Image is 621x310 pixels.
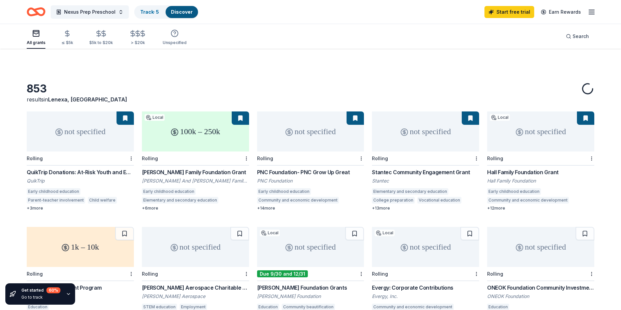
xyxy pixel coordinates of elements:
[27,271,43,277] div: Rolling
[27,111,134,151] div: not specified
[129,27,147,49] button: > $20k
[142,227,249,267] div: not specified
[260,230,280,236] div: Local
[27,197,85,204] div: Parent-teacher involvement
[487,206,594,211] div: + 12 more
[27,40,45,45] div: All grants
[257,156,273,161] div: Rolling
[142,197,218,204] div: Elementary and secondary education
[487,284,594,292] div: ONEOK Foundation Community Investments Grants
[88,197,117,204] div: Child welfare
[487,293,594,300] div: ONEOK Foundation
[142,206,249,211] div: + 6 more
[561,30,594,43] button: Search
[257,168,364,176] div: PNC Foundation- PNC Grow Up Great
[537,6,585,18] a: Earn Rewards
[417,197,461,204] div: Vocational education
[44,96,127,103] span: in
[372,293,479,300] div: Evergy, Inc.
[484,6,534,18] a: Start free trial
[257,293,364,300] div: [PERSON_NAME] Foundation
[142,168,249,176] div: [PERSON_NAME] Family Foundation Grant
[142,178,249,184] div: [PERSON_NAME] And [PERSON_NAME] Family Foundation
[61,40,73,45] div: ≤ $5k
[573,32,589,40] span: Search
[27,206,134,211] div: + 3 more
[142,111,249,211] a: 100k – 250kLocalRolling[PERSON_NAME] Family Foundation Grant[PERSON_NAME] And [PERSON_NAME] Famil...
[487,156,503,161] div: Rolling
[51,5,129,19] button: Nexus Prep Preschool
[257,206,364,211] div: + 14 more
[487,178,594,184] div: Hall Family Foundation
[487,168,594,176] div: Hall Family Foundation Grant
[257,197,339,204] div: Community and economic development
[129,40,147,45] div: > $20k
[142,293,249,300] div: [PERSON_NAME] Aerospace
[487,111,594,211] a: not specifiedLocalRollingHall Family Foundation GrantHall Family FoundationEarly childhood educat...
[61,27,73,49] button: ≤ $5k
[257,227,364,267] div: not specified
[27,4,45,20] a: Home
[375,230,395,236] div: Local
[163,27,187,49] button: Unspecified
[257,111,364,151] div: not specified
[46,287,60,293] div: 60 %
[145,114,165,121] div: Local
[171,9,193,15] a: Discover
[142,284,249,292] div: [PERSON_NAME] Aerospace Charitable Giving
[372,111,479,211] a: not specifiedRollingStantec Community Engagement GrantStantecElementary and secondary educationCo...
[89,40,113,45] div: $5k to $20k
[487,271,503,277] div: Rolling
[257,270,308,277] div: Due 9/30 and 12/31
[372,271,388,277] div: Rolling
[140,9,159,15] a: Track· 5
[27,82,134,95] div: 853
[27,188,80,195] div: Early childhood education
[257,111,364,211] a: not specifiedRollingPNC Foundation- PNC Grow Up GreatPNC FoundationEarly childhood educationCommu...
[64,8,116,16] span: Nexus Prep Preschool
[372,197,415,204] div: College preparation
[27,156,43,161] div: Rolling
[134,5,199,19] button: Track· 5Discover
[487,197,569,204] div: Community and economic development
[372,227,479,267] div: not specified
[372,206,479,211] div: + 13 more
[487,188,541,195] div: Early childhood education
[27,27,45,49] button: All grants
[487,227,594,267] div: not specified
[27,227,134,267] div: 1k – 10k
[163,40,187,45] div: Unspecified
[257,188,311,195] div: Early childhood education
[490,114,510,121] div: Local
[142,188,196,195] div: Early childhood education
[48,96,127,103] span: Lenexa, [GEOGRAPHIC_DATA]
[372,178,479,184] div: Stantec
[27,111,134,211] a: not specifiedRollingQuikTrip Donations: At-Risk Youth and Early Childhood EducationQuikTripEarly ...
[372,111,479,151] div: not specified
[372,188,448,195] div: Elementary and secondary education
[142,111,249,151] div: 100k – 250k
[27,178,134,184] div: QuikTrip
[372,168,479,176] div: Stantec Community Engagement Grant
[27,168,134,176] div: QuikTrip Donations: At-Risk Youth and Early Childhood Education
[257,284,364,292] div: [PERSON_NAME] Foundation Grants
[142,156,158,161] div: Rolling
[372,284,479,292] div: Evergy: Corporate Contributions
[89,27,113,49] button: $5k to $20k
[21,287,60,293] div: Get started
[142,271,158,277] div: Rolling
[372,156,388,161] div: Rolling
[27,95,134,103] div: results
[487,111,594,151] div: not specified
[257,178,364,184] div: PNC Foundation
[21,295,60,300] div: Go to track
